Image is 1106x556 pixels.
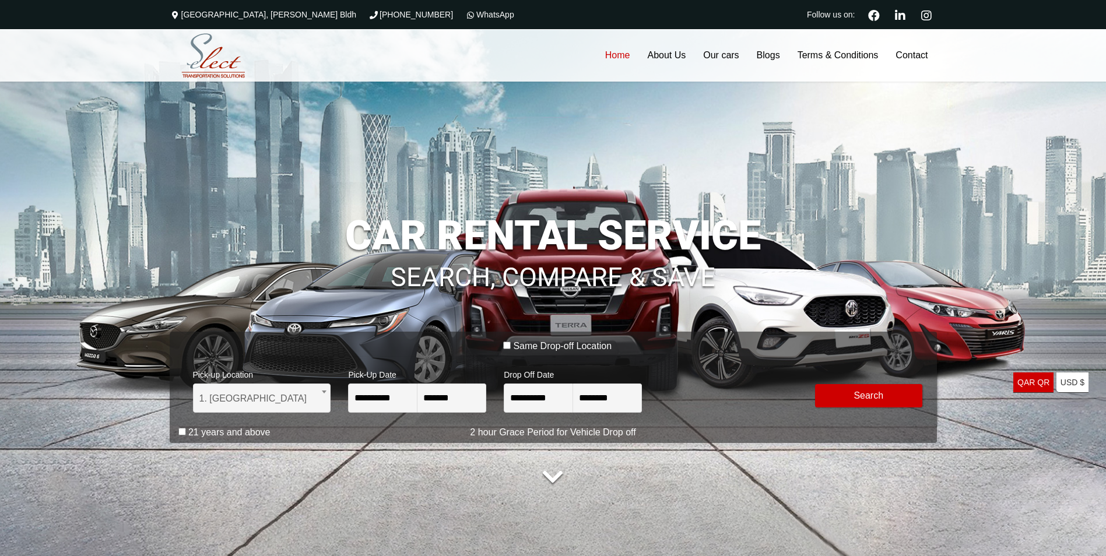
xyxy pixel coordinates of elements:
h1: CAR RENTAL SERVICE [170,215,937,256]
label: Same Drop-off Location [513,340,612,352]
span: Pick-Up Date [348,363,486,383]
button: Modify Search [815,384,922,407]
h1: SEARCH, COMPARE & SAVE [170,247,937,291]
a: Our cars [694,29,747,82]
img: Select Rent a Car [173,31,254,81]
a: WhatsApp [465,10,514,19]
a: Contact [887,29,936,82]
label: 21 years and above [188,427,271,438]
p: 2 hour Grace Period for Vehicle Drop off [170,425,937,439]
a: Blogs [748,29,789,82]
a: Terms & Conditions [789,29,887,82]
a: Facebook [863,8,884,21]
a: Instagram [917,8,937,21]
span: Drop Off Date [504,363,642,383]
a: Home [596,29,639,82]
span: Pick-up Location [193,363,331,383]
a: QAR QR [1013,372,1054,393]
a: [PHONE_NUMBER] [368,10,453,19]
a: USD $ [1056,372,1089,393]
span: 1. Hamad International Airport [193,383,331,413]
a: About Us [638,29,694,82]
span: 1. Hamad International Airport [199,384,325,413]
a: Linkedin [890,8,911,21]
